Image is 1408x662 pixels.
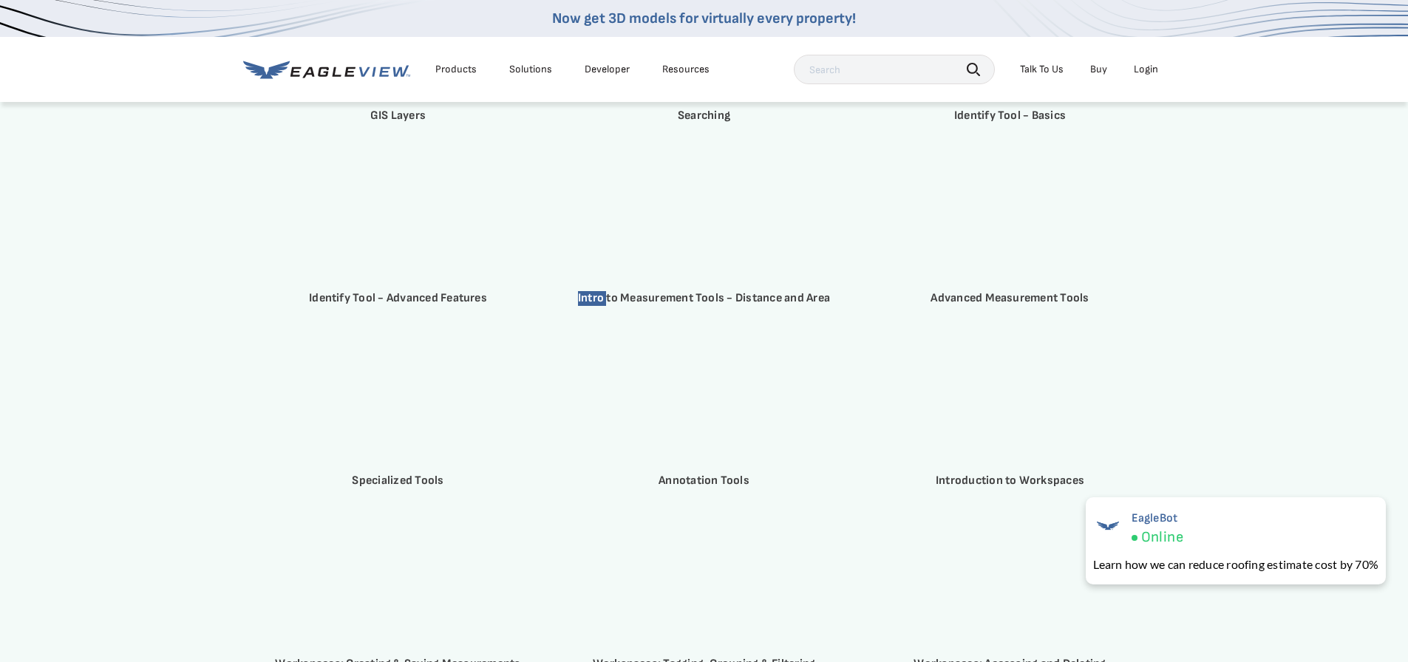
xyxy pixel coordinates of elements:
iframe: Creating & Saving Measurements/Annotations in Workspaces for CONNECTExplorer | CONNECT Resources [272,499,525,641]
strong: Searching [678,109,730,123]
strong: Identify Tool - Advanced Features [309,291,487,305]
iframe: Tagging, Grouping and Filtering Workspaces in CONNECTExplorer | CONNECT Resources [578,499,831,641]
div: Products [435,63,477,76]
strong: Advanced Measurement Tools [931,291,1089,305]
iframe: How to Use Annotation Tools in CONNECTExplorer | CONNECT Resources [578,317,831,459]
strong: Identify Tool - Basics [954,109,1066,123]
a: Buy [1090,63,1107,76]
strong: Intro to Measurement Tools - Distance and Area [578,291,830,305]
strong: Introduction to Workspaces [936,474,1084,488]
a: Now get 3D models for virtually every property! [552,10,856,27]
div: Resources [662,63,710,76]
strong: GIS Layers [370,109,426,123]
div: Learn how we can reduce roofing estimate cost by 70% [1093,556,1378,573]
a: Developer [585,63,630,76]
div: Solutions [509,63,552,76]
iframe: Introduction to Workspaces in CONNECTExplorer | CONNECT Resources [884,317,1137,459]
strong: Annotation Tools [659,474,749,488]
iframe: How to Use Advanced Measurement Tools in CONNECTExplorer | CONNECT Resources [884,134,1137,276]
input: Search [794,55,995,84]
iframe: Intro to Measurement Tools in CONNECTExplorer (Distance/Area) | CONNECT Resources [578,134,831,276]
div: Talk To Us [1020,63,1064,76]
iframe: How to Access and Delete Workspaces in CONNECTExplorer | CONNECT Resources [884,499,1137,641]
div: Login [1134,63,1158,76]
span: Online [1141,528,1183,547]
strong: Specialized Tools [352,474,443,488]
iframe: Using Specialized Measurement Tools in CONNECTExplorer | CONNECT Resources [272,317,525,459]
img: EagleBot [1093,511,1123,541]
iframe: Using Advanced Features in the Identify Tool in CONNECTExplorer | CONNECT Resources [272,134,525,276]
span: EagleBot [1132,511,1183,525]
